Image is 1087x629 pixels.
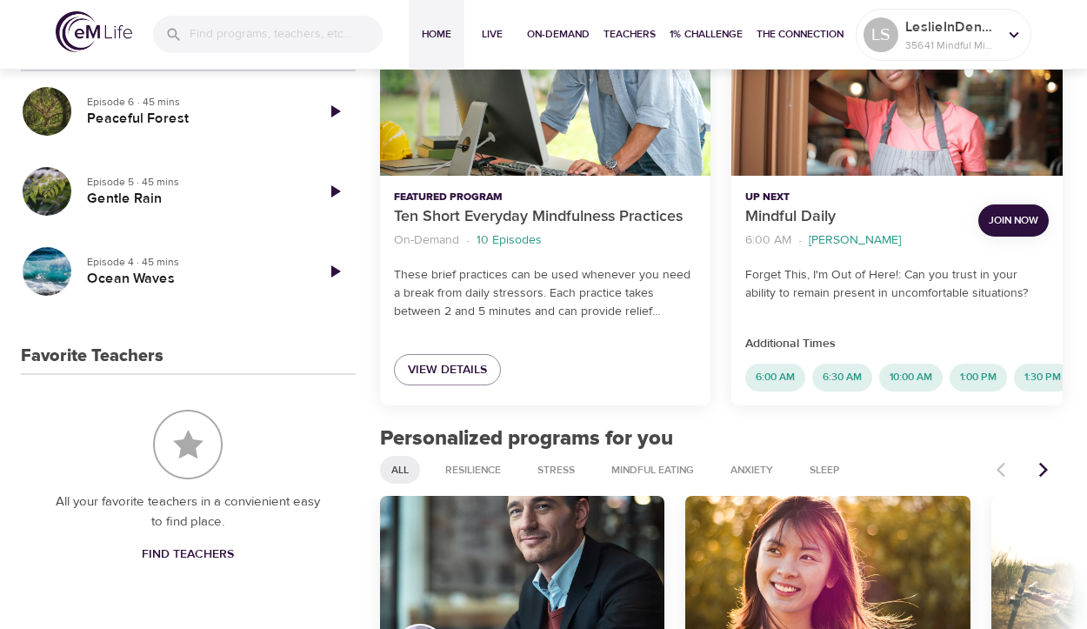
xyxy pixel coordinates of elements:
[601,463,704,478] span: Mindful Eating
[21,85,73,137] button: Peaceful Forest
[950,364,1007,391] div: 1:00 PM
[719,456,784,484] div: Anxiety
[879,370,943,385] span: 10:00 AM
[905,37,997,53] p: 35641 Mindful Minutes
[56,11,132,52] img: logo
[989,211,1038,230] span: Join Now
[466,229,470,252] li: ·
[314,251,356,292] a: Play Episode
[87,270,300,288] h5: Ocean Waves
[21,165,73,217] button: Gentle Rain
[56,492,321,532] p: All your favorite teachers in a convienient easy to find place.
[416,25,457,43] span: Home
[87,110,300,128] h5: Peaceful Forest
[1024,451,1063,489] button: Next items
[745,266,1049,303] p: Forget This, I'm Out of Here!: Can you trust in your ability to remain present in uncomfortable s...
[434,456,512,484] div: Resilience
[380,456,420,484] div: All
[314,171,356,212] a: Play Episode
[978,204,1049,237] button: Join Now
[604,25,656,43] span: Teachers
[757,25,844,43] span: The Connection
[799,463,850,478] span: Sleep
[950,370,1007,385] span: 1:00 PM
[812,370,872,385] span: 6:30 AM
[21,245,73,298] button: Ocean Waves
[394,266,697,321] p: These brief practices can be used whenever you need a break from daily stressors. Each practice t...
[394,231,459,250] p: On-Demand
[477,231,542,250] p: 10 Episodes
[526,456,586,484] div: Stress
[527,463,585,478] span: Stress
[745,370,805,385] span: 6:00 AM
[745,335,1049,353] p: Additional Times
[670,25,743,43] span: 1% Challenge
[600,456,705,484] div: Mindful Eating
[394,190,697,205] p: Featured Program
[809,231,901,250] p: [PERSON_NAME]
[798,229,802,252] li: ·
[87,94,300,110] p: Episode 6 · 45 mins
[864,17,898,52] div: LS
[380,426,1063,452] h2: Personalized programs for you
[798,456,851,484] div: Sleep
[1014,364,1071,391] div: 1:30 PM
[153,410,223,479] img: Favorite Teachers
[745,229,964,252] nav: breadcrumb
[745,364,805,391] div: 6:00 AM
[471,25,513,43] span: Live
[1014,370,1071,385] span: 1:30 PM
[142,544,234,565] span: Find Teachers
[394,354,501,386] a: View Details
[87,190,300,208] h5: Gentle Rain
[527,25,590,43] span: On-Demand
[394,205,697,229] p: Ten Short Everyday Mindfulness Practices
[812,364,872,391] div: 6:30 AM
[87,174,300,190] p: Episode 5 · 45 mins
[720,463,784,478] span: Anxiety
[905,17,997,37] p: LeslieInDenver
[745,205,964,229] p: Mindful Daily
[435,463,511,478] span: Resilience
[381,463,419,478] span: All
[745,231,791,250] p: 6:00 AM
[135,539,241,571] a: Find Teachers
[879,364,943,391] div: 10:00 AM
[745,190,964,205] p: Up Next
[1017,559,1073,615] iframe: Button to launch messaging window
[87,254,300,270] p: Episode 4 · 45 mins
[394,229,697,252] nav: breadcrumb
[408,359,487,381] span: View Details
[190,16,383,53] input: Find programs, teachers, etc...
[314,90,356,132] a: Play Episode
[21,346,163,366] h3: Favorite Teachers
